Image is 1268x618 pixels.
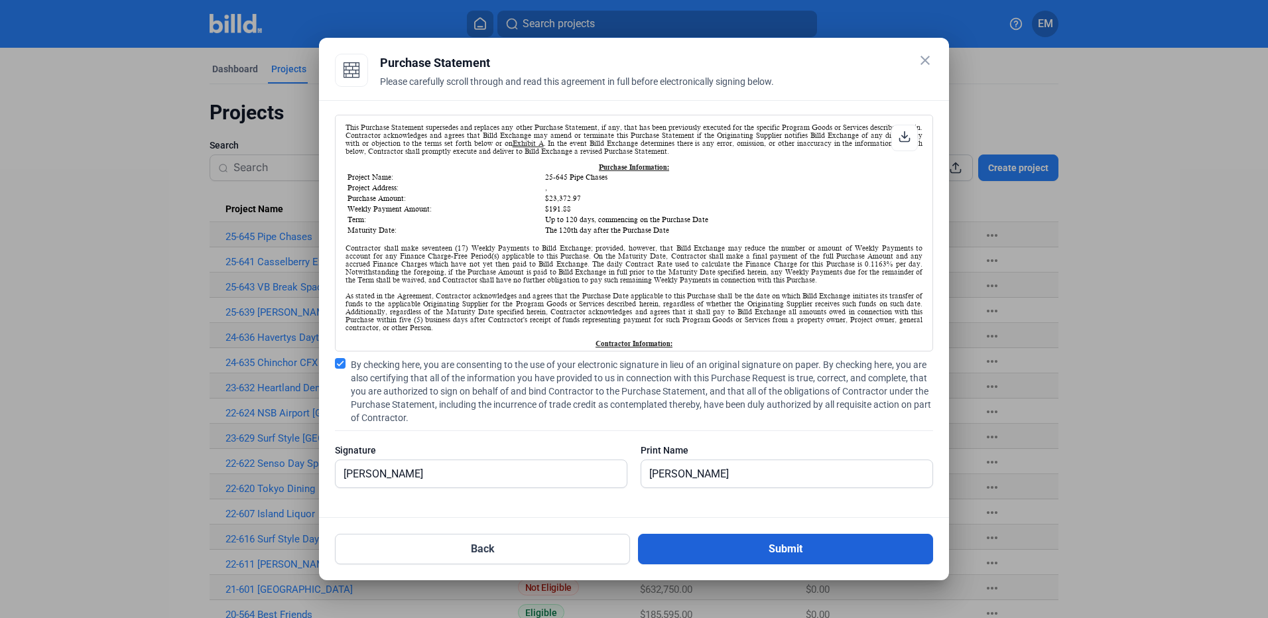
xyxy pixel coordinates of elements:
u: Exhibit A [513,139,544,147]
u: Contractor Information: [596,340,672,347]
td: 25-645 Pipe Chases [544,172,921,182]
td: $191.88 [544,204,921,214]
td: Project Address: [347,183,543,192]
div: Signature [335,444,627,457]
td: The 120th day after the Purchase Date [544,225,921,235]
td: Weekly Payment Amount: [347,204,543,214]
td: Term: [347,215,543,224]
div: As stated in the Agreement, Contractor acknowledges and agrees that the Purchase Date applicable ... [346,292,922,340]
div: Purchase Statement [380,54,933,72]
div: This Purchase Statement supersedes and replaces any other Purchase Statement, if any, that has be... [346,123,922,155]
td: Purchase Amount: [347,194,543,203]
td: Maturity Date: [347,225,543,235]
div: Please carefully scroll through and read this agreement in full before electronically signing below. [380,75,933,104]
td: Legal Name: [347,349,506,358]
div: Contractor shall make seventeen (17) Weekly Payments to Billd Exchange; provided, however, that B... [346,244,922,284]
td: Project Name: [347,172,543,182]
div: Print Name [641,444,933,457]
button: Back [335,534,630,564]
u: Purchase Information: [599,163,669,171]
td: Up to 120 days, commencing on the Purchase Date [544,215,921,224]
span: By checking here, you are consenting to the use of your electronic signature in lieu of an origin... [351,358,933,424]
td: E and S Steel Corporation [507,349,921,358]
mat-icon: close [917,52,933,68]
td: $23,372.97 [544,194,921,203]
button: Submit [638,534,933,564]
input: Signature [336,460,612,487]
input: Print Name [641,460,918,487]
td: , [544,183,921,192]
